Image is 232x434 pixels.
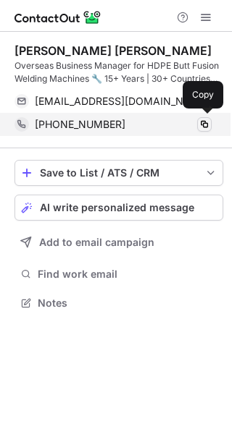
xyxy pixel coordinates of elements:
[38,297,217,310] span: Notes
[38,268,217,281] span: Find work email
[14,293,223,313] button: Notes
[14,43,212,58] div: [PERSON_NAME] [PERSON_NAME]
[40,167,198,179] div: Save to List / ATS / CRM
[14,264,223,284] button: Find work email
[14,9,101,26] img: ContactOut v5.3.10
[35,118,125,131] span: [PHONE_NUMBER]
[40,202,194,213] span: AI write personalized message
[14,59,223,85] div: Overseas Business Manager for HDPE Butt Fusion Welding Machines 🔧 15+ Years | 30+ Countries Served
[35,95,201,108] span: [EMAIL_ADDRESS][DOMAIN_NAME]
[14,160,223,186] button: save-profile-one-click
[14,195,223,221] button: AI write personalized message
[39,237,154,248] span: Add to email campaign
[14,229,223,255] button: Add to email campaign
